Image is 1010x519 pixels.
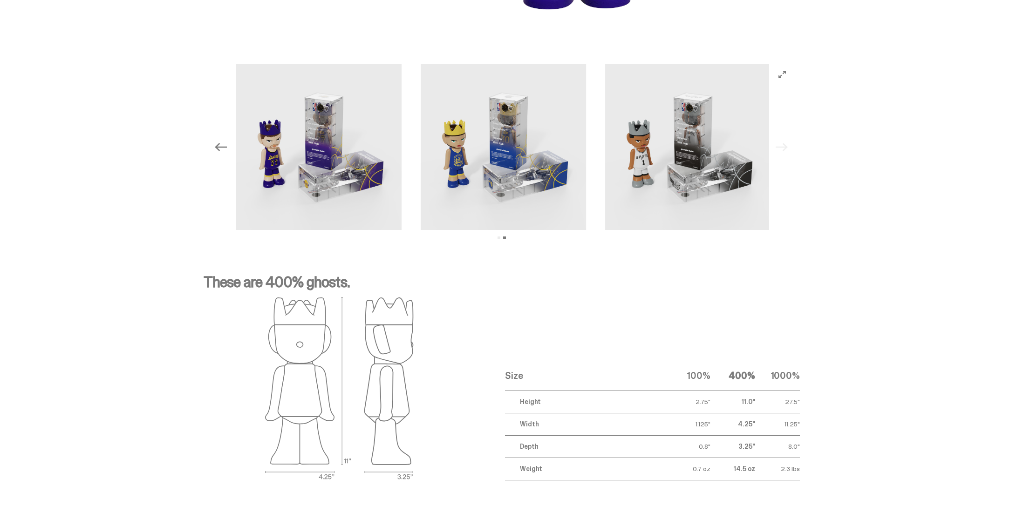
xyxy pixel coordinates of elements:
td: 11.25" [755,413,800,435]
th: 1000% [755,361,800,391]
img: NBA-400-MG-Curry.png [421,64,587,230]
td: 4.25" [710,413,755,435]
td: 3.25" [710,435,755,458]
td: 2.75" [666,391,710,413]
td: Weight [505,458,665,480]
button: View slide 1 [498,236,500,239]
td: 0.7 oz [666,458,710,480]
th: 400% [710,361,755,391]
td: 2.3 lbs [755,458,800,480]
th: 100% [666,361,710,391]
img: NBA-400-MG-Luka.png [236,64,402,230]
th: Size [505,361,665,391]
td: 8.0" [755,435,800,458]
td: 1.125" [666,413,710,435]
td: 11.0" [710,391,755,413]
td: Height [505,391,665,413]
td: Width [505,413,665,435]
img: ghost outlines spec [265,297,414,480]
button: View full-screen [777,69,788,80]
button: View slide 2 [503,236,506,239]
img: NBA-400-MG-Wemby.png [605,64,771,230]
td: 27.5" [755,391,800,413]
td: Depth [505,435,665,458]
td: 14.5 oz [710,458,755,480]
button: Previous [211,137,232,157]
p: These are 400% ghosts. [204,275,800,297]
td: 0.8" [666,435,710,458]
